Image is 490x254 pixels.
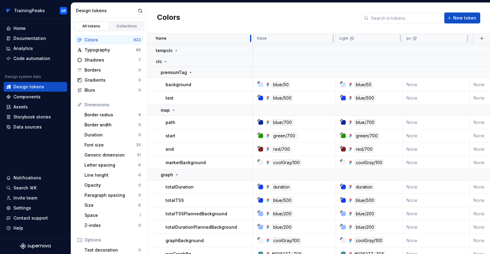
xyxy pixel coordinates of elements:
[138,58,141,62] div: 7
[138,193,141,198] div: 0
[166,95,173,101] p: text
[138,173,141,178] div: 6
[272,197,293,204] div: blue/500
[84,132,138,138] div: Duration
[166,211,227,217] p: totalTSSPlannedBackground
[161,107,170,113] p: map
[84,87,138,93] div: Blurs
[82,200,143,210] a: Size6
[75,45,143,55] a: Typography86
[403,207,470,220] td: None
[13,195,37,201] div: Invite team
[444,12,480,23] button: New token
[82,130,143,140] a: Duration0
[257,36,267,41] p: Value
[112,24,142,29] div: Collections
[84,37,134,43] div: Colors
[272,119,293,126] div: blue/700
[82,110,143,120] a: Border radius9
[84,172,138,178] div: Line height
[166,238,204,244] p: graphBackground
[4,112,67,122] a: Storybook stories
[13,205,31,211] div: Settings
[4,193,67,203] a: Invite team
[138,248,141,252] div: 0
[82,160,143,170] a: Letter spacing6
[403,234,470,247] td: None
[339,36,348,41] p: Light
[4,122,67,132] a: Data sources
[75,35,143,45] a: Colors922
[403,91,470,105] td: None
[84,142,136,148] div: Font size
[406,36,411,41] p: px
[403,78,470,91] td: None
[84,237,141,243] div: Options
[272,159,301,166] div: coolGray/100
[138,122,141,127] div: 0
[76,8,136,14] div: Design tokens
[82,150,143,160] a: Generic dimension51
[84,112,138,118] div: Border radius
[272,81,290,88] div: blue/50
[138,203,141,208] div: 6
[14,8,45,14] div: TrainingPeaks
[272,132,297,139] div: green/700
[138,163,141,168] div: 6
[4,54,67,63] a: Code automation
[13,114,51,120] div: Storybook stories
[354,81,373,88] div: blue/50
[84,212,139,218] div: Space
[354,146,374,153] div: red/700
[13,225,23,231] div: Help
[134,37,141,42] div: 922
[4,7,12,14] img: 4eb2c90a-beb3-47d2-b0e5-0e686db1db46.png
[20,243,51,249] a: Supernova Logo
[84,222,138,228] div: Z-index
[403,143,470,156] td: None
[82,220,143,230] a: Z-index0
[13,45,33,51] div: Analytics
[139,213,141,218] div: 1
[13,94,41,100] div: Components
[82,140,143,150] a: Font size35
[166,224,237,230] p: totalDurationPlannedBackground
[75,85,143,95] a: Blurs0
[354,95,376,101] div: blue/500
[138,78,141,83] div: 0
[84,202,138,208] div: Size
[13,215,48,221] div: Contact support
[166,146,174,152] p: end
[161,172,173,178] p: graph
[4,34,67,43] a: Documentation
[4,23,67,33] a: Home
[403,129,470,143] td: None
[354,132,379,139] div: green/700
[166,197,184,203] p: totalTSS
[84,102,141,108] div: Dimensions
[136,143,141,147] div: 35
[137,153,141,157] div: 51
[354,119,376,126] div: blue/700
[157,12,180,23] h2: Colors
[403,194,470,207] td: None
[84,152,137,158] div: Generic dimension
[156,36,166,41] p: Name
[13,55,50,62] div: Code automation
[82,190,143,200] a: Paragraph spacing0
[82,210,143,220] a: Space1
[403,116,470,129] td: None
[136,48,141,52] div: 86
[354,224,376,231] div: blue/200
[138,68,141,72] div: 0
[453,15,476,21] span: New token
[354,159,384,166] div: coolGray/100
[161,69,187,76] p: premiumTag
[403,156,470,169] td: None
[166,82,191,88] p: background
[82,120,143,130] a: Border width0
[84,247,138,253] div: Text decoration
[166,119,175,125] p: path
[138,223,141,228] div: 0
[5,74,41,79] div: Design system data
